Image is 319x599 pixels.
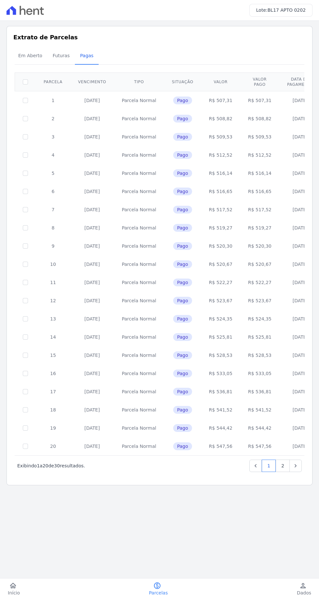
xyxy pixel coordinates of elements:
td: Parcela Normal [114,437,164,455]
span: Pago [173,224,192,232]
span: Pagas [76,49,97,62]
td: Parcela Normal [114,255,164,273]
td: Parcela Normal [114,310,164,328]
input: Só é possível selecionar pagamentos em aberto [23,189,28,194]
a: Em Aberto [13,48,48,65]
span: Pago [173,242,192,250]
span: Parcelas [149,590,168,596]
span: Pago [173,206,192,214]
span: Pago [173,315,192,323]
td: 4 [36,146,70,164]
span: Início [8,590,20,596]
td: 20 [36,437,70,455]
span: Pago [173,188,192,195]
span: Pago [173,370,192,377]
span: Em Aberto [14,49,46,62]
span: Pago [173,351,192,359]
td: R$ 508,82 [201,110,240,128]
span: Pago [173,442,192,450]
td: 7 [36,201,70,219]
td: R$ 528,53 [240,346,279,364]
td: Parcela Normal [114,346,164,364]
td: R$ 523,67 [201,292,240,310]
td: Parcela Normal [114,128,164,146]
th: Valor [201,72,240,91]
td: R$ 517,52 [201,201,240,219]
span: Pago [173,388,192,396]
th: Valor pago [240,72,279,91]
td: R$ 516,14 [201,164,240,182]
td: [DATE] [70,401,114,419]
td: R$ 523,67 [240,292,279,310]
i: person [299,582,307,590]
span: 30 [54,463,60,468]
span: Pago [173,151,192,159]
td: 6 [36,182,70,201]
td: [DATE] [70,364,114,383]
td: Parcela Normal [114,110,164,128]
td: R$ 516,65 [201,182,240,201]
input: Só é possível selecionar pagamentos em aberto [23,116,28,121]
span: Futuras [49,49,74,62]
td: [DATE] [70,383,114,401]
a: Futuras [48,48,75,65]
td: [DATE] [70,255,114,273]
td: [DATE] [70,110,114,128]
td: R$ 508,82 [240,110,279,128]
td: 2 [36,110,70,128]
span: Pago [173,297,192,305]
td: [DATE] [70,146,114,164]
h3: Lote: [256,7,306,14]
h3: Extrato de Parcelas [13,33,306,42]
td: [DATE] [70,437,114,455]
i: home [9,582,17,590]
td: R$ 519,27 [201,219,240,237]
td: R$ 524,35 [240,310,279,328]
i: paid [153,582,161,590]
td: R$ 533,05 [240,364,279,383]
td: R$ 524,35 [201,310,240,328]
td: R$ 541,52 [240,401,279,419]
td: R$ 520,67 [240,255,279,273]
td: [DATE] [70,292,114,310]
td: R$ 520,67 [201,255,240,273]
td: Parcela Normal [114,273,164,292]
td: Parcela Normal [114,383,164,401]
span: Pago [173,279,192,286]
td: R$ 512,52 [240,146,279,164]
td: R$ 528,53 [201,346,240,364]
td: 17 [36,383,70,401]
td: [DATE] [70,128,114,146]
td: 9 [36,237,70,255]
input: Só é possível selecionar pagamentos em aberto [23,207,28,212]
a: personDados [289,582,319,596]
span: 1 [37,463,40,468]
td: Parcela Normal [114,164,164,182]
td: 15 [36,346,70,364]
td: R$ 520,30 [201,237,240,255]
th: Vencimento [70,72,114,91]
th: Parcela [36,72,70,91]
span: Pago [173,169,192,177]
td: R$ 520,30 [240,237,279,255]
a: 2 [276,460,290,472]
p: Exibindo a de resultados. [17,462,85,469]
input: Só é possível selecionar pagamentos em aberto [23,353,28,358]
td: Parcela Normal [114,182,164,201]
input: Só é possível selecionar pagamentos em aberto [23,171,28,176]
span: 20 [43,463,49,468]
td: [DATE] [70,182,114,201]
td: R$ 536,81 [201,383,240,401]
td: R$ 507,31 [240,91,279,110]
td: R$ 547,56 [240,437,279,455]
td: 18 [36,401,70,419]
td: R$ 522,27 [201,273,240,292]
input: Só é possível selecionar pagamentos em aberto [23,225,28,230]
td: 13 [36,310,70,328]
td: R$ 522,27 [240,273,279,292]
span: Pago [173,333,192,341]
td: R$ 533,05 [201,364,240,383]
span: Dados [297,590,311,596]
td: [DATE] [70,237,114,255]
td: [DATE] [70,201,114,219]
